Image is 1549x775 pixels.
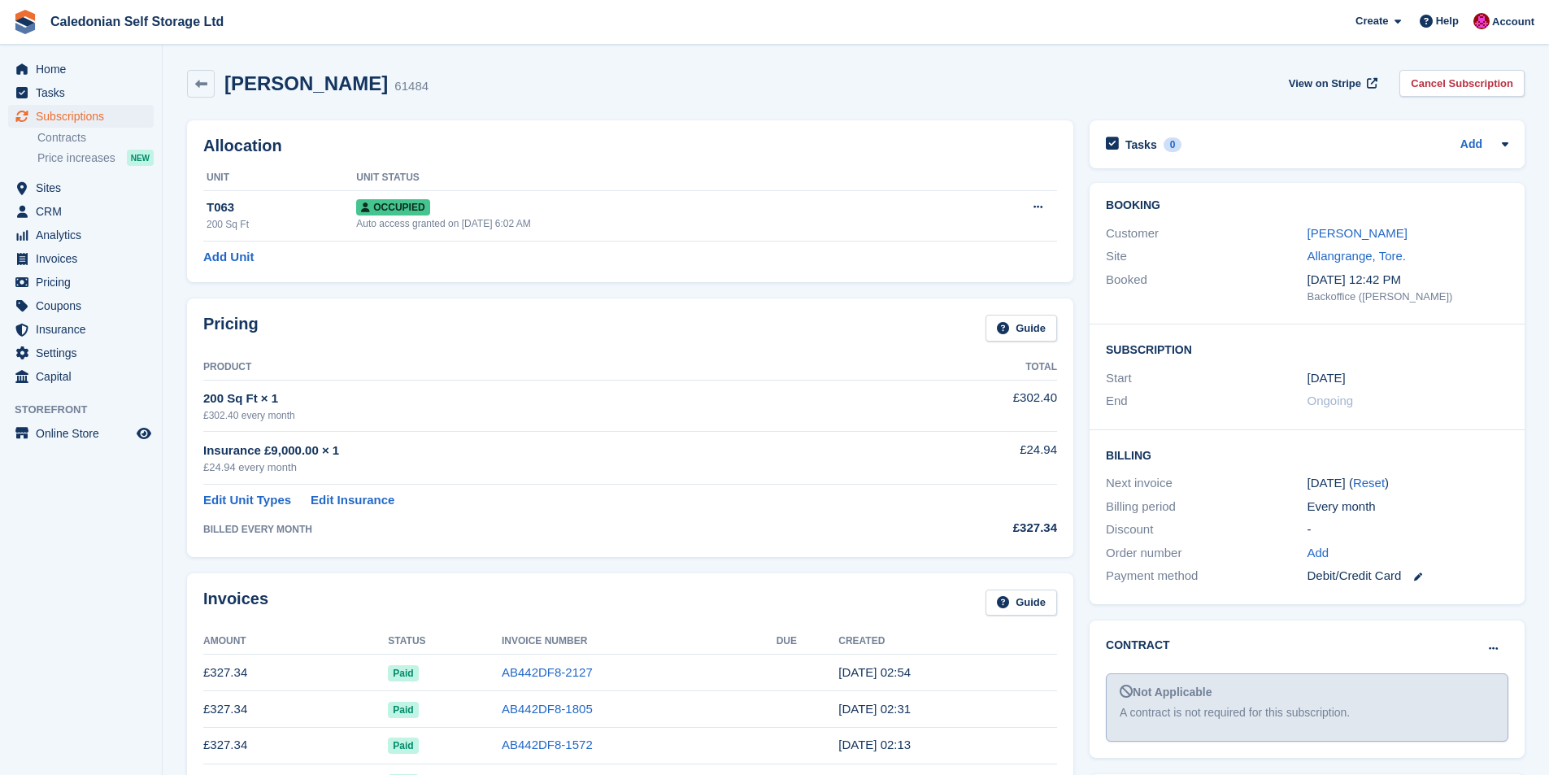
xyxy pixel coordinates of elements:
div: [DATE] 12:42 PM [1308,271,1508,290]
div: A contract is not required for this subscription. [1120,704,1495,721]
div: 0 [1164,137,1182,152]
span: CRM [36,200,133,223]
div: £327.34 [897,519,1057,538]
div: Every month [1308,498,1508,516]
td: £24.94 [897,432,1057,485]
div: Order number [1106,544,1307,563]
a: menu [8,342,154,364]
th: Amount [203,629,388,655]
span: Ongoing [1308,394,1354,407]
time: 2024-12-01 01:00:00 UTC [1308,369,1346,388]
div: 200 Sq Ft [207,217,356,232]
div: Customer [1106,224,1307,243]
span: Account [1492,14,1534,30]
span: Tasks [36,81,133,104]
h2: Contract [1106,637,1170,654]
th: Invoice Number [502,629,777,655]
span: Online Store [36,422,133,445]
a: Allangrange, Tore. [1308,249,1406,263]
h2: Invoices [203,590,268,616]
a: Add Unit [203,248,254,267]
div: T063 [207,198,356,217]
a: menu [8,176,154,199]
span: Sites [36,176,133,199]
time: 2025-06-01 01:13:40 UTC [838,738,911,751]
div: Billing period [1106,498,1307,516]
a: Edit Insurance [311,491,394,510]
span: Analytics [36,224,133,246]
span: Capital [36,365,133,388]
h2: Booking [1106,199,1508,212]
a: Reset [1353,476,1385,490]
img: Donald Mathieson [1473,13,1490,29]
h2: Billing [1106,446,1508,463]
div: Site [1106,247,1307,266]
th: Status [388,629,502,655]
span: Help [1436,13,1459,29]
a: Add [1308,544,1329,563]
a: Contracts [37,130,154,146]
h2: Pricing [203,315,259,342]
span: Create [1355,13,1388,29]
span: Paid [388,738,418,754]
a: menu [8,58,154,81]
time: 2025-07-01 01:31:01 UTC [838,702,911,716]
div: Next invoice [1106,474,1307,493]
a: View on Stripe [1282,70,1381,97]
th: Due [777,629,839,655]
span: Storefront [15,402,162,418]
a: menu [8,422,154,445]
a: menu [8,294,154,317]
a: Guide [986,315,1057,342]
div: BILLED EVERY MONTH [203,522,897,537]
span: Paid [388,665,418,681]
span: Invoices [36,247,133,270]
span: Coupons [36,294,133,317]
a: menu [8,365,154,388]
div: NEW [127,150,154,166]
div: End [1106,392,1307,411]
div: [DATE] ( ) [1308,474,1508,493]
h2: Allocation [203,137,1057,155]
div: Booked [1106,271,1307,305]
a: Cancel Subscription [1399,70,1525,97]
div: £24.94 every month [203,459,897,476]
a: menu [8,105,154,128]
span: Insurance [36,318,133,341]
div: Debit/Credit Card [1308,567,1508,586]
span: Settings [36,342,133,364]
a: menu [8,271,154,294]
div: Not Applicable [1120,684,1495,701]
h2: Subscription [1106,341,1508,357]
td: £327.34 [203,655,388,691]
h2: [PERSON_NAME] [224,72,388,94]
div: Insurance £9,000.00 × 1 [203,442,897,460]
div: Discount [1106,520,1307,539]
a: menu [8,318,154,341]
th: Unit Status [356,165,942,191]
div: £302.40 every month [203,408,897,423]
div: Auto access granted on [DATE] 6:02 AM [356,216,942,231]
img: stora-icon-8386f47178a22dfd0bd8f6a31ec36ba5ce8667c1dd55bd0f319d3a0aa187defe.svg [13,10,37,34]
a: Edit Unit Types [203,491,291,510]
a: [PERSON_NAME] [1308,226,1408,240]
span: View on Stripe [1289,76,1361,92]
a: menu [8,224,154,246]
a: AB442DF8-1805 [502,702,593,716]
a: Preview store [134,424,154,443]
a: Guide [986,590,1057,616]
th: Product [203,355,897,381]
th: Created [838,629,1057,655]
a: AB442DF8-1572 [502,738,593,751]
a: Caledonian Self Storage Ltd [44,8,230,35]
td: £302.40 [897,380,1057,431]
span: Paid [388,702,418,718]
span: Occupied [356,199,429,216]
div: Payment method [1106,567,1307,586]
span: Pricing [36,271,133,294]
div: Start [1106,369,1307,388]
div: Backoffice ([PERSON_NAME]) [1308,289,1508,305]
span: Home [36,58,133,81]
a: AB442DF8-2127 [502,665,593,679]
a: Add [1460,136,1482,155]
